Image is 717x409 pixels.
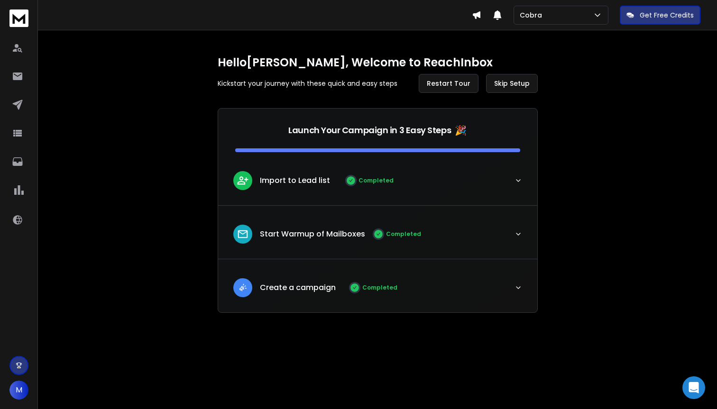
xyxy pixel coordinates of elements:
img: lead [237,282,249,293]
p: Completed [358,177,394,184]
img: lead [237,228,249,240]
span: 🎉 [455,124,467,137]
img: logo [9,9,28,27]
p: Kickstart your journey with these quick and easy steps [218,79,397,88]
p: Start Warmup of Mailboxes [260,228,365,240]
span: Skip Setup [494,79,530,88]
p: Get Free Credits [640,10,694,20]
button: M [9,381,28,400]
p: Completed [362,284,397,291]
h1: Hello [PERSON_NAME] , Welcome to ReachInbox [218,55,538,70]
p: Create a campaign [260,282,336,293]
button: leadStart Warmup of MailboxesCompleted [218,217,537,259]
p: Import to Lead list [260,175,330,186]
button: leadImport to Lead listCompleted [218,164,537,205]
p: Launch Your Campaign in 3 Easy Steps [288,124,451,137]
p: Cobra [520,10,546,20]
img: lead [237,174,249,186]
button: Get Free Credits [620,6,700,25]
button: Restart Tour [419,74,478,93]
button: Skip Setup [486,74,538,93]
div: Open Intercom Messenger [682,376,705,399]
button: leadCreate a campaignCompleted [218,271,537,312]
p: Completed [386,230,421,238]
